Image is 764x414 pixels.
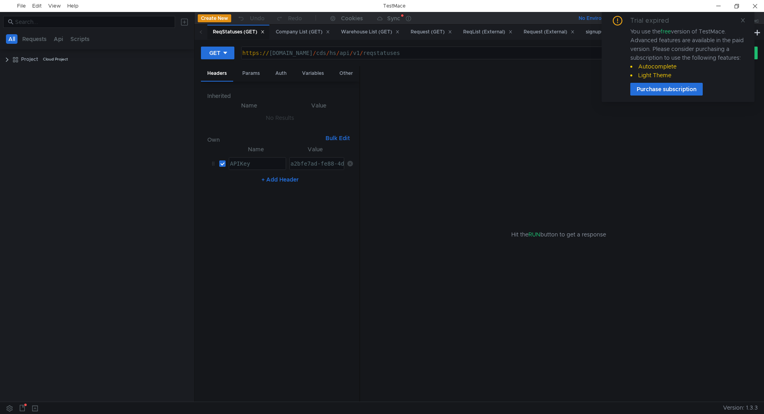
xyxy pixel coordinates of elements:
button: + Add Header [258,175,302,184]
th: Name [214,101,285,110]
div: Sync [387,16,400,21]
button: Api [51,34,66,44]
th: Value [285,101,353,110]
button: Bulk Edit [322,133,353,143]
span: free [661,28,671,35]
div: Request (External) [524,28,575,36]
div: Headers [201,66,233,82]
li: Autocomplete [630,62,745,71]
button: Undo [231,12,270,24]
div: No Environment [579,15,616,22]
div: Redo [288,14,302,23]
div: ReqList (External) [463,28,513,36]
input: Search... [15,18,170,26]
th: Name [226,145,286,154]
nz-embed-empty: No Results [266,114,294,121]
div: Variables [296,66,330,81]
div: Other [333,66,359,81]
button: Redo [270,12,308,24]
div: signupCheck (POST) [586,28,641,36]
button: Create New [198,14,231,22]
h6: Inherited [207,91,353,101]
span: Version: 1.3.3 [723,402,758,414]
button: GET [201,47,234,59]
div: Auth [269,66,293,81]
div: ReqStatuses (GET) [213,28,265,36]
div: Company List (GET) [276,28,330,36]
button: Scripts [68,34,92,44]
div: Undo [250,14,265,23]
button: Purchase subscription [630,83,703,96]
button: Requests [20,34,49,44]
div: Cloud Project [43,53,68,65]
div: Request (GET) [411,28,452,36]
h6: Own [207,135,322,145]
span: Hit the button to get a response [511,230,606,239]
button: No Environment [569,12,624,25]
div: Project [21,53,38,65]
div: Cookies [341,14,363,23]
div: Params [236,66,266,81]
div: Trial expired [630,16,678,25]
span: RUN [528,231,540,238]
li: Light Theme [630,71,745,80]
button: All [6,34,18,44]
div: GET [209,49,220,57]
th: Value [286,145,344,154]
div: You use the version of TestMace. Advanced features are available in the paid version. Please cons... [630,27,745,80]
div: Warehouse List (GET) [341,28,400,36]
